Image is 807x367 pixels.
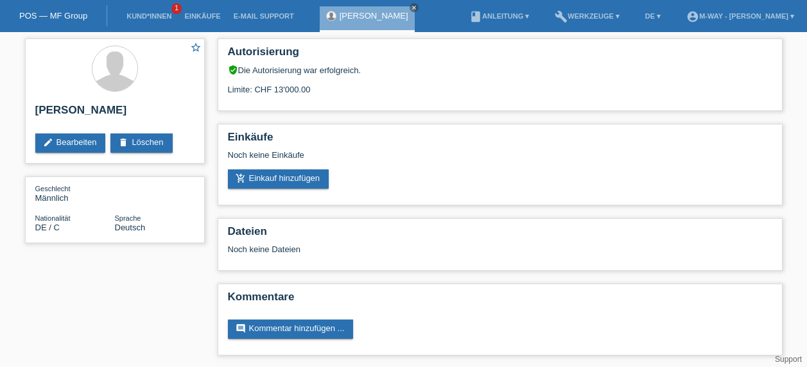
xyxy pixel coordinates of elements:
i: add_shopping_cart [236,173,246,183]
a: account_circlem-way - [PERSON_NAME] ▾ [680,12,801,20]
h2: Einkäufe [228,131,772,150]
h2: [PERSON_NAME] [35,104,195,123]
a: Support [775,355,802,364]
i: close [411,4,417,11]
h2: Kommentare [228,291,772,310]
span: Sprache [115,214,141,222]
a: E-Mail Support [227,12,300,20]
span: Nationalität [35,214,71,222]
a: [PERSON_NAME] [340,11,408,21]
i: star_border [190,42,202,53]
i: book [469,10,482,23]
i: comment [236,323,246,334]
a: commentKommentar hinzufügen ... [228,320,354,339]
div: Männlich [35,183,115,203]
a: Einkäufe [178,12,227,20]
div: Noch keine Einkäufe [228,150,772,169]
h2: Autorisierung [228,46,772,65]
a: Kund*innen [120,12,178,20]
a: close [410,3,419,12]
a: DE ▾ [639,12,667,20]
a: deleteLöschen [110,133,172,153]
div: Limite: CHF 13'000.00 [228,75,772,94]
a: add_shopping_cartEinkauf hinzufügen [228,169,329,189]
span: Deutsch [115,223,146,232]
a: star_border [190,42,202,55]
a: editBearbeiten [35,133,106,153]
span: 1 [171,3,182,14]
i: edit [43,137,53,148]
i: build [555,10,568,23]
span: Geschlecht [35,185,71,192]
i: account_circle [686,10,699,23]
a: POS — MF Group [19,11,87,21]
a: buildWerkzeuge ▾ [548,12,626,20]
i: verified_user [228,65,238,75]
div: Noch keine Dateien [228,244,620,254]
div: Die Autorisierung war erfolgreich. [228,65,772,75]
i: delete [118,137,128,148]
span: Deutschland / C / 01.09.2005 [35,223,60,232]
a: bookAnleitung ▾ [463,12,535,20]
h2: Dateien [228,225,772,244]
